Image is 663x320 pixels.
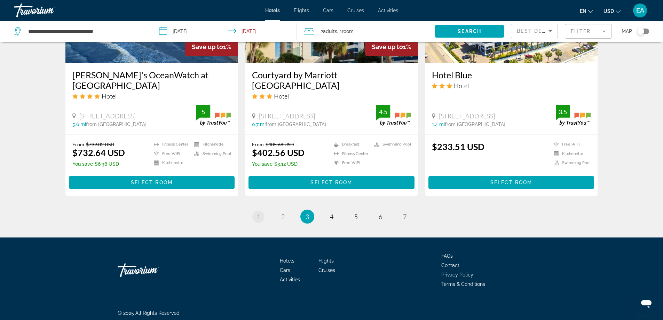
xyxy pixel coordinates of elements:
[379,213,382,220] span: 6
[631,3,649,18] button: User Menu
[191,151,231,157] li: Swimming Pool
[435,25,504,38] button: Search
[580,6,593,16] button: Change language
[259,112,315,120] span: [STREET_ADDRESS]
[72,161,93,167] span: You save
[280,258,294,264] a: Hotels
[14,1,84,19] a: Travorium
[248,178,415,186] a: Select Room
[517,28,553,34] span: Best Deals
[152,21,297,42] button: Check-in date: Sep 6, 2025 Check-out date: Sep 7, 2025
[266,141,294,147] del: $405.68 USD
[252,147,305,158] ins: $402.56 USD
[72,141,84,147] span: From
[248,176,415,189] button: Select Room
[454,82,469,89] span: Hotel
[550,151,591,157] li: Kitchenette
[550,141,591,147] li: Free WiFi
[347,8,364,13] a: Cruises
[372,43,403,50] span: Save up to
[556,105,591,126] img: trustyou-badge.svg
[330,141,371,147] li: Breakfast
[280,267,290,273] a: Cars
[280,277,300,282] span: Activities
[257,213,260,220] span: 1
[371,141,411,147] li: Swimming Pool
[274,92,289,100] span: Hotel
[72,147,125,158] ins: $732.64 USD
[192,43,223,50] span: Save up to
[441,272,473,278] a: Privacy Policy
[323,29,337,34] span: Adults
[337,26,354,36] span: , 1
[191,141,231,147] li: Kitchenette
[118,310,181,316] span: © 2025 All Rights Reserved.
[376,105,411,126] img: trustyou-badge.svg
[72,122,86,127] span: 5.6 mi
[118,260,187,281] a: Travorium
[306,213,309,220] span: 3
[365,38,418,56] div: 1%
[330,160,371,166] li: Free WiFi
[252,161,305,167] p: $3.12 USD
[432,70,591,80] a: Hotel Blue
[150,160,191,166] li: Kitchenette
[252,161,273,167] span: You save
[72,70,231,91] a: [PERSON_NAME]'s OceanWatch at [GEOGRAPHIC_DATA]
[441,253,453,259] a: FAQs
[432,141,484,152] ins: $233.51 USD
[517,27,552,35] mat-select: Sort by
[265,8,280,13] a: Hotels
[556,108,570,116] div: 3.5
[131,180,173,185] span: Select Room
[432,122,445,127] span: 1.4 mi
[490,180,532,185] span: Select Room
[354,213,358,220] span: 5
[441,263,459,268] a: Contact
[69,178,235,186] a: Select Room
[445,122,505,127] span: from [GEOGRAPHIC_DATA]
[79,112,135,120] span: [STREET_ADDRESS]
[281,213,285,220] span: 2
[323,8,333,13] a: Cars
[432,82,591,89] div: 3 star Hotel
[86,141,115,147] del: $739.02 USD
[636,7,644,14] span: EA
[252,141,264,147] span: From
[252,122,266,127] span: 0.7 mi
[622,26,632,36] span: Map
[65,210,598,224] nav: Pagination
[252,92,411,100] div: 3 star Hotel
[310,180,352,185] span: Select Room
[86,122,147,127] span: from [GEOGRAPHIC_DATA]
[318,258,334,264] a: Flights
[603,6,621,16] button: Change currency
[632,28,649,34] button: Toggle map
[318,267,335,273] a: Cruises
[580,8,586,14] span: en
[403,213,407,220] span: 7
[603,8,614,14] span: USD
[297,21,435,42] button: Travelers: 2 adults, 0 children
[565,24,612,39] button: Filter
[252,70,411,91] a: Courtyard by Marriott [GEOGRAPHIC_DATA]
[321,26,337,36] span: 2
[441,281,485,287] a: Terms & Conditions
[72,92,231,100] div: 4 star Hotel
[378,8,398,13] a: Activities
[69,176,235,189] button: Select Room
[196,108,210,116] div: 5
